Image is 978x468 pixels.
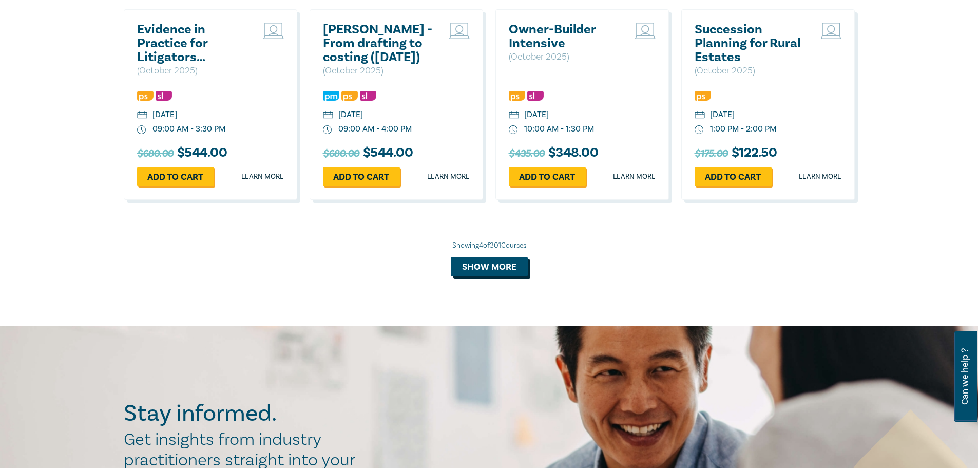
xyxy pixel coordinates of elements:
img: calendar [695,111,705,120]
span: Can we help ? [960,338,970,416]
h3: $ 122.50 [695,145,777,162]
div: 09:00 AM - 3:30 PM [152,123,225,135]
a: Learn more [799,172,841,182]
img: watch [695,125,704,135]
img: Professional Skills [695,91,711,101]
p: ( October 2025 ) [137,64,247,78]
img: Substantive Law [360,91,376,101]
a: Add to cart [323,167,400,186]
h3: $ 348.00 [509,145,598,162]
h2: Stay informed. [124,400,366,427]
img: Professional Skills [137,91,154,101]
img: watch [137,125,146,135]
a: Add to cart [509,167,586,186]
img: Professional Skills [341,91,358,101]
a: Learn more [427,172,470,182]
span: $680.00 [137,145,174,162]
a: Succession Planning for Rural Estates [695,23,805,64]
div: [DATE] [710,109,735,121]
img: Live Stream [263,23,284,39]
button: Show more [451,257,528,276]
a: Add to cart [695,167,772,186]
p: ( October 2025 ) [323,64,433,78]
div: 09:00 AM - 4:00 PM [338,123,412,135]
h3: $ 544.00 [323,145,413,162]
img: Professional Skills [509,91,525,101]
a: Learn more [241,172,284,182]
div: [DATE] [152,109,177,121]
span: $175.00 [695,145,728,162]
p: ( October 2025 ) [695,64,805,78]
a: Evidence in Practice for Litigators ([DATE]) [137,23,247,64]
img: watch [509,125,518,135]
div: [DATE] [524,109,549,121]
span: $680.00 [323,145,359,162]
div: [DATE] [338,109,363,121]
a: [PERSON_NAME] - From drafting to costing ([DATE]) [323,23,433,64]
img: Substantive Law [527,91,544,101]
a: Add to cart [137,167,214,186]
img: Live Stream [635,23,656,39]
img: watch [323,125,332,135]
span: $435.00 [509,145,545,162]
div: 1:00 PM - 2:00 PM [710,123,776,135]
img: Live Stream [449,23,470,39]
img: calendar [137,111,147,120]
img: calendar [323,111,333,120]
img: Practice Management & Business Skills [323,91,339,101]
img: calendar [509,111,519,120]
a: Learn more [613,172,656,182]
p: ( October 2025 ) [509,50,619,64]
h3: $ 544.00 [137,145,227,162]
div: Showing 4 of 301 Courses [124,240,855,251]
img: Live Stream [821,23,841,39]
div: 10:00 AM - 1:30 PM [524,123,594,135]
img: Substantive Law [156,91,172,101]
a: Owner-Builder Intensive [509,23,619,50]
